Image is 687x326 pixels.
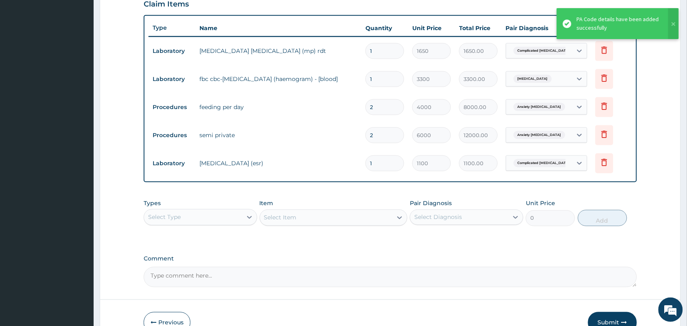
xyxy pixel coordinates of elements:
th: Total Price [455,20,502,36]
th: Name [195,20,361,36]
span: Anxiety [MEDICAL_DATA] [514,131,565,139]
td: feeding per day [195,99,361,115]
th: Pair Diagnosis [502,20,591,36]
div: Select Type [148,213,181,221]
span: Anxiety [MEDICAL_DATA] [514,103,565,111]
div: Minimize live chat window [133,4,153,24]
th: Type [149,20,195,35]
button: Add [578,210,627,226]
td: Laboratory [149,156,195,171]
textarea: Type your message and hit 'Enter' [4,222,155,251]
img: d_794563401_company_1708531726252_794563401 [15,41,33,61]
div: PA Code details have been added successfully [577,15,661,32]
th: Unit Price [408,20,455,36]
td: [MEDICAL_DATA] (esr) [195,155,361,171]
span: Complicated [MEDICAL_DATA] [514,159,574,167]
div: Select Diagnosis [414,213,462,221]
td: fbc cbc-[MEDICAL_DATA] (haemogram) - [blood] [195,71,361,87]
th: Quantity [361,20,408,36]
div: Chat with us now [42,46,137,56]
td: Laboratory [149,44,195,59]
label: Unit Price [526,199,555,208]
label: Comment [144,256,637,263]
label: Item [260,199,273,208]
td: Procedures [149,128,195,143]
span: We're online! [47,103,112,185]
td: [MEDICAL_DATA] [MEDICAL_DATA] (mp) rdt [195,43,361,59]
span: Complicated [MEDICAL_DATA] [514,47,574,55]
label: Types [144,200,161,207]
span: [MEDICAL_DATA] [514,75,552,83]
td: semi private [195,127,361,143]
td: Procedures [149,100,195,115]
td: Laboratory [149,72,195,87]
label: Pair Diagnosis [410,199,452,208]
